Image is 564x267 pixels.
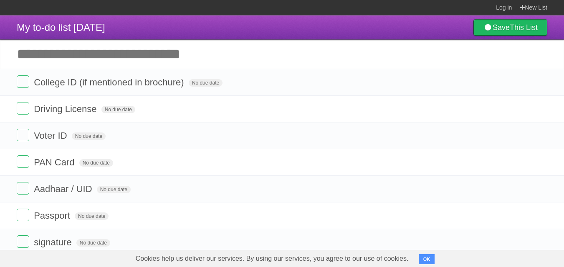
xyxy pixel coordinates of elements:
[17,102,29,115] label: Done
[17,75,29,88] label: Done
[473,19,547,36] a: SaveThis List
[34,210,72,221] span: Passport
[189,79,223,87] span: No due date
[72,132,106,140] span: No due date
[17,182,29,195] label: Done
[34,184,94,194] span: Aadhaar / UID
[17,22,105,33] span: My to-do list [DATE]
[17,209,29,221] label: Done
[127,250,417,267] span: Cookies help us deliver our services. By using our services, you agree to our use of cookies.
[75,212,109,220] span: No due date
[97,186,131,193] span: No due date
[419,254,435,264] button: OK
[76,239,110,247] span: No due date
[34,77,186,87] span: College ID (if mentioned in brochure)
[34,104,99,114] span: Driving License
[17,129,29,141] label: Done
[79,159,113,167] span: No due date
[101,106,135,113] span: No due date
[34,157,76,167] span: PAN Card
[34,237,74,247] span: signature
[510,23,538,32] b: This List
[34,130,69,141] span: Voter ID
[17,155,29,168] label: Done
[17,235,29,248] label: Done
